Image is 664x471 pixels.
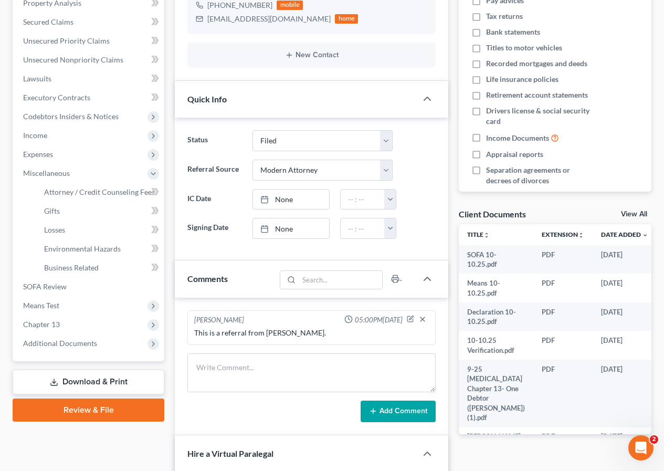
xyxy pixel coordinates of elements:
[533,245,593,274] td: PDF
[207,14,331,24] div: [EMAIL_ADDRESS][DOMAIN_NAME]
[601,231,648,238] a: Date Added expand_more
[23,36,110,45] span: Unsecured Priority Claims
[650,435,658,444] span: 2
[44,206,60,215] span: Gifts
[23,282,67,291] span: SOFA Review
[299,271,383,289] input: Search...
[486,149,543,160] span: Appraisal reports
[23,150,53,159] span: Expenses
[533,427,593,456] td: PDF
[23,74,51,83] span: Lawsuits
[182,189,247,210] label: IC Date
[459,302,533,331] td: Declaration 10-10.25.pdf
[355,315,403,325] span: 05:00PM[DATE]
[23,339,97,348] span: Additional Documents
[23,17,73,26] span: Secured Claims
[486,11,523,22] span: Tax returns
[253,190,330,210] a: None
[533,302,593,331] td: PDF
[542,231,584,238] a: Extensionunfold_more
[23,169,70,177] span: Miscellaneous
[459,274,533,302] td: Means 10-10.25.pdf
[194,328,429,338] div: This is a referral from [PERSON_NAME].
[593,427,657,456] td: [DATE]
[341,218,385,238] input: -- : --
[44,187,155,196] span: Attorney / Credit Counseling Fees
[196,51,427,59] button: New Contact
[593,331,657,360] td: [DATE]
[15,13,164,32] a: Secured Claims
[593,302,657,331] td: [DATE]
[486,27,540,37] span: Bank statements
[486,106,594,127] span: Drivers license & social security card
[593,274,657,302] td: [DATE]
[459,245,533,274] td: SOFA 10-10.25.pdf
[194,315,244,326] div: [PERSON_NAME]
[341,190,385,210] input: -- : --
[486,43,562,53] span: Titles to motor vehicles
[335,14,358,24] div: home
[36,183,164,202] a: Attorney / Credit Counseling Fees
[533,274,593,302] td: PDF
[459,427,533,456] td: [PERSON_NAME] SSN Sig-pdf
[23,131,47,140] span: Income
[486,90,588,100] span: Retirement account statements
[23,112,119,121] span: Codebtors Insiders & Notices
[15,50,164,69] a: Unsecured Nonpriority Claims
[459,331,533,360] td: 10-10.25 Verification.pdf
[15,277,164,296] a: SOFA Review
[486,165,594,186] span: Separation agreements or decrees of divorces
[36,202,164,221] a: Gifts
[628,435,654,460] iframe: Intercom live chat
[277,1,303,10] div: mobile
[23,301,59,310] span: Means Test
[23,93,90,102] span: Executory Contracts
[621,211,647,218] a: View All
[15,88,164,107] a: Executory Contracts
[36,221,164,239] a: Losses
[361,401,436,423] button: Add Comment
[467,231,490,238] a: Titleunfold_more
[187,274,228,284] span: Comments
[533,360,593,427] td: PDF
[187,448,273,458] span: Hire a Virtual Paralegal
[253,218,330,238] a: None
[182,130,247,151] label: Status
[13,399,164,422] a: Review & File
[486,58,587,69] span: Recorded mortgages and deeds
[44,225,65,234] span: Losses
[23,320,60,329] span: Chapter 13
[593,245,657,274] td: [DATE]
[642,232,648,238] i: expand_more
[593,360,657,427] td: [DATE]
[182,160,247,181] label: Referral Source
[578,232,584,238] i: unfold_more
[483,232,490,238] i: unfold_more
[15,32,164,50] a: Unsecured Priority Claims
[187,94,227,104] span: Quick Info
[486,74,558,85] span: Life insurance policies
[15,69,164,88] a: Lawsuits
[23,55,123,64] span: Unsecured Nonpriority Claims
[36,239,164,258] a: Environmental Hazards
[182,218,247,239] label: Signing Date
[459,208,526,219] div: Client Documents
[13,370,164,394] a: Download & Print
[459,360,533,427] td: 9-25 [MEDICAL_DATA] Chapter 13- One Debtor ([PERSON_NAME]) (1).pdf
[44,244,121,253] span: Environmental Hazards
[36,258,164,277] a: Business Related
[44,263,99,272] span: Business Related
[486,133,549,143] span: Income Documents
[533,331,593,360] td: PDF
